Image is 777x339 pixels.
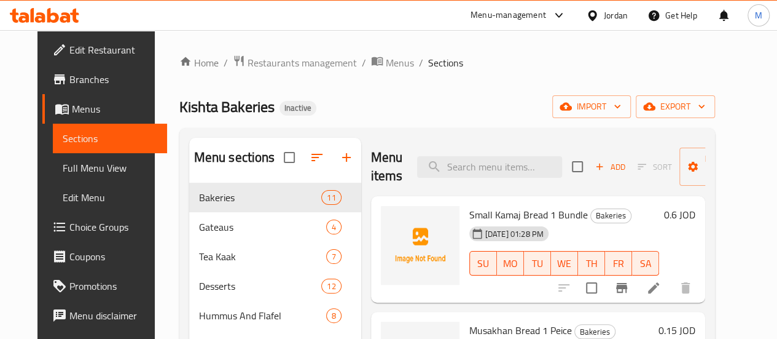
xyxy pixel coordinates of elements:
span: Restaurants management [248,55,357,70]
button: Add [590,158,630,177]
span: Select section first [630,158,679,177]
div: Gateaus4 [189,212,361,242]
span: Kishta Bakeries [179,93,275,121]
span: Desserts [199,279,322,293]
span: TU [529,255,546,273]
button: WE [551,251,578,276]
button: Manage items [679,148,762,186]
div: Desserts12 [189,271,361,301]
span: Promotions [69,279,157,293]
span: import [562,99,621,114]
span: Manage items [689,151,752,182]
span: 11 [322,192,340,204]
span: Menu disclaimer [69,308,157,323]
div: items [321,190,341,205]
a: Branches [42,65,167,94]
span: Choice Groups [69,220,157,234]
span: Bakeries [591,209,631,223]
nav: Menu sections [189,178,361,335]
div: items [326,220,342,234]
button: Branch-specific-item [607,273,636,303]
button: export [636,95,715,118]
div: Tea Kaak7 [189,242,361,271]
span: Sort sections [302,143,332,172]
span: 8 [327,310,341,322]
a: Edit menu item [646,281,661,295]
button: FR [605,251,632,276]
li: / [224,55,228,70]
button: import [552,95,631,118]
span: Tea Kaak [199,249,326,264]
div: Inactive [279,101,316,116]
span: 7 [327,251,341,263]
li: / [419,55,423,70]
button: SU [469,251,497,276]
div: Bakeries [590,209,631,223]
span: export [646,99,705,114]
span: Bakeries [199,190,322,205]
div: Hummus And Flafel8 [189,301,361,330]
nav: breadcrumb [179,55,715,71]
span: Hummus And Flafel [199,308,326,323]
div: items [326,308,342,323]
span: WE [556,255,573,273]
span: Sections [428,55,463,70]
a: Menus [371,55,414,71]
span: 12 [322,281,340,292]
span: Small Kamaj Bread 1 Bundle [469,205,588,224]
span: M [755,9,762,22]
div: Jordan [604,9,628,22]
div: Gateaus [199,220,326,234]
a: Menu disclaimer [42,301,167,330]
a: Choice Groups [42,212,167,242]
div: items [326,249,342,264]
a: Edit Menu [53,183,167,212]
span: Full Menu View [63,161,157,175]
button: TU [524,251,551,276]
img: Small Kamaj Bread 1 Bundle [381,206,459,285]
span: Select to update [579,275,604,301]
a: Sections [53,124,167,153]
div: Bakeries11 [189,183,361,212]
a: Full Menu View [53,153,167,183]
a: Edit Restaurant [42,35,167,65]
h6: 0.6 JOD [664,206,695,223]
h2: Menu items [371,148,403,185]
h2: Menu sections [194,148,275,167]
span: Coupons [69,249,157,264]
span: [DATE] 01:28 PM [480,228,549,240]
button: SA [632,251,659,276]
a: Home [179,55,219,70]
li: / [362,55,366,70]
span: Inactive [279,103,316,113]
a: Restaurants management [233,55,357,71]
h6: 0.15 JOD [658,322,695,339]
span: Menus [386,55,414,70]
span: SA [637,255,654,273]
span: TH [583,255,600,273]
span: Bakeries [575,325,615,339]
button: delete [671,273,700,303]
span: FR [610,255,627,273]
span: Menus [72,102,157,116]
span: Add item [590,158,630,177]
span: MO [502,255,519,273]
button: MO [497,251,524,276]
span: 4 [327,221,341,233]
div: Bakeries [574,324,615,339]
span: Edit Menu [63,190,157,205]
div: items [321,279,341,293]
span: Select all sections [276,145,302,170]
a: Promotions [42,271,167,301]
button: Add section [332,143,361,172]
span: Edit Restaurant [69,42,157,57]
input: search [417,156,562,178]
span: Branches [69,72,157,87]
div: Menu-management [470,8,546,23]
span: SU [475,255,492,273]
span: Add [593,160,627,174]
